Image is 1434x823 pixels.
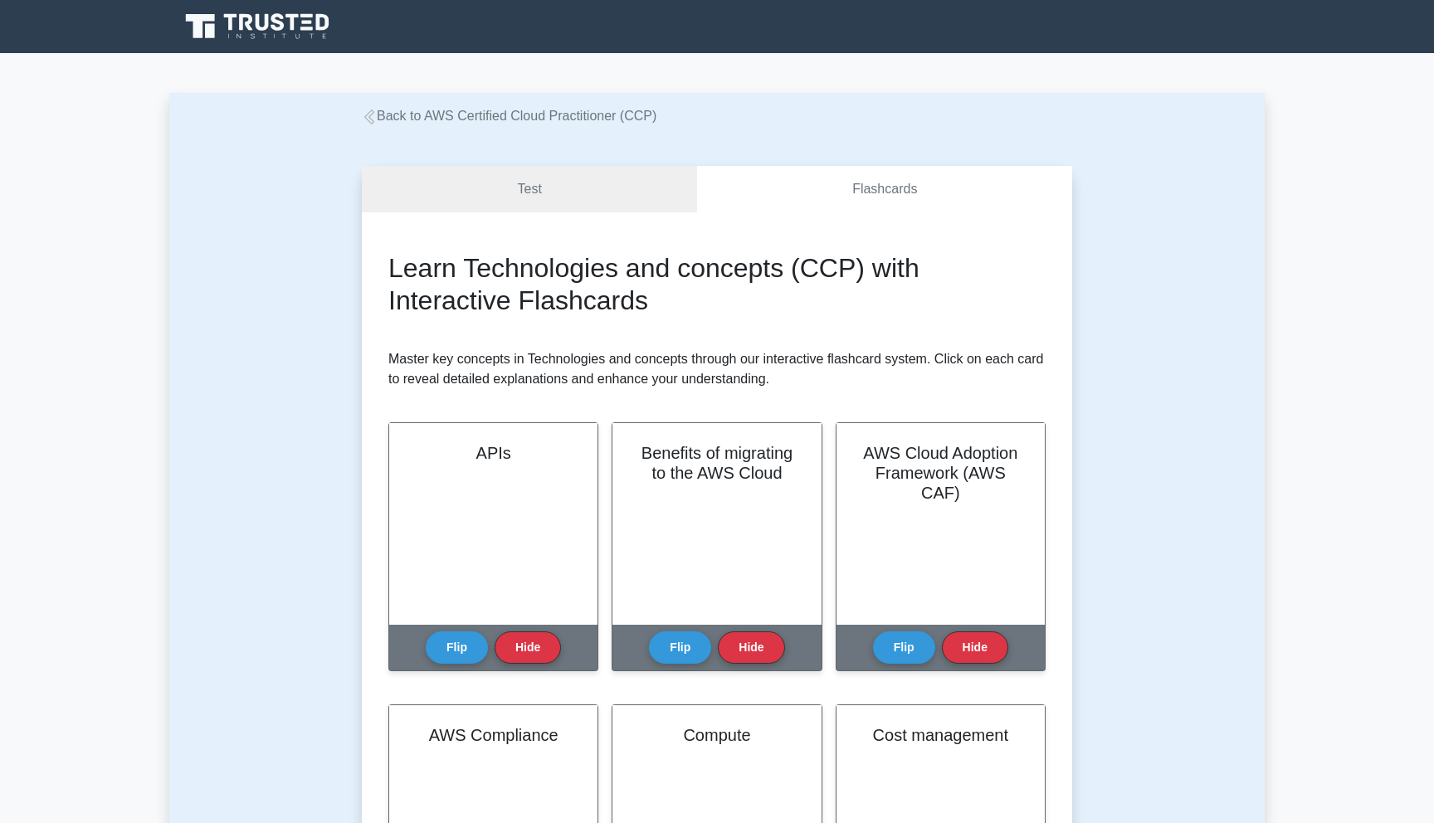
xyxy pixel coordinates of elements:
button: Flip [426,631,488,664]
h2: AWS Cloud Adoption Framework (AWS CAF) [856,443,1025,503]
h2: AWS Compliance [409,725,578,745]
a: Test [362,166,697,213]
a: Flashcards [697,166,1072,213]
h2: APIs [409,443,578,463]
button: Hide [495,631,561,664]
a: Back to AWS Certified Cloud Practitioner (CCP) [362,109,656,123]
h2: Learn Technologies and concepts (CCP) with Interactive Flashcards [388,252,1046,316]
h2: Benefits of migrating to the AWS Cloud [632,443,801,483]
h2: Compute [632,725,801,745]
p: Master key concepts in Technologies and concepts through our interactive flashcard system. Click ... [388,349,1046,389]
button: Hide [718,631,784,664]
button: Flip [649,631,711,664]
button: Hide [942,631,1008,664]
button: Flip [873,631,935,664]
h2: Cost management [856,725,1025,745]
